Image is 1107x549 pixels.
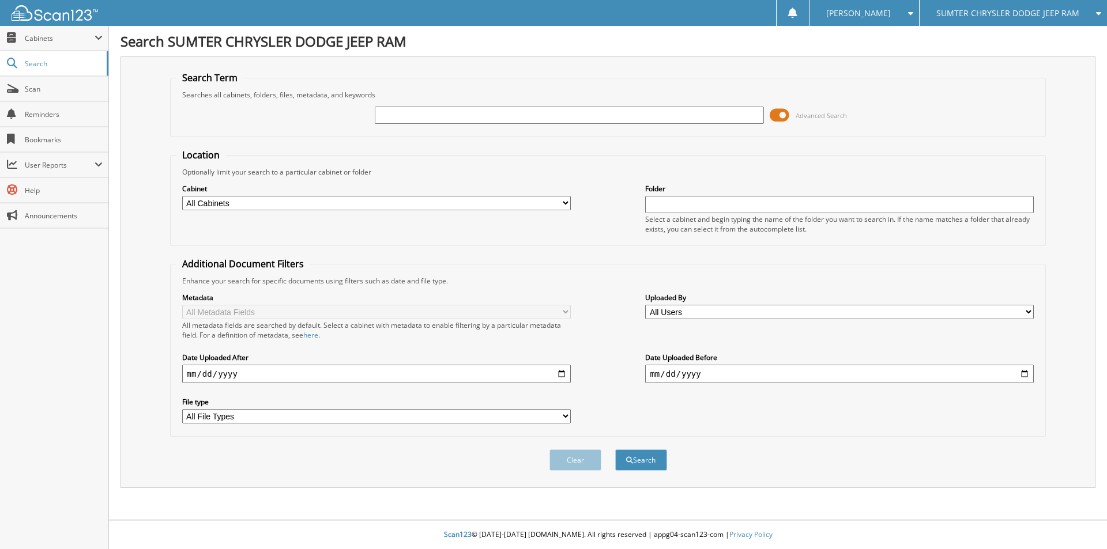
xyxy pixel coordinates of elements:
[936,10,1079,17] span: SUMTER CHRYSLER DODGE JEEP RAM
[303,330,318,340] a: here
[826,10,891,17] span: [PERSON_NAME]
[176,276,1040,286] div: Enhance your search for specific documents using filters such as date and file type.
[25,185,103,195] span: Help
[25,211,103,221] span: Announcements
[182,397,571,407] label: File type
[182,365,571,383] input: start
[796,111,847,120] span: Advanced Search
[182,184,571,194] label: Cabinet
[645,353,1034,362] label: Date Uploaded Before
[645,214,1034,234] div: Select a cabinet and begin typing the name of the folder you want to search in. If the name match...
[729,529,773,539] a: Privacy Policy
[549,449,601,471] button: Clear
[176,90,1040,100] div: Searches all cabinets, folders, files, metadata, and keywords
[25,84,103,94] span: Scan
[176,149,225,161] legend: Location
[182,353,571,362] label: Date Uploaded After
[176,167,1040,177] div: Optionally limit your search to a particular cabinet or folder
[615,449,667,471] button: Search
[12,5,98,21] img: scan123-logo-white.svg
[645,184,1034,194] label: Folder
[121,32,1095,51] h1: Search SUMTER CHRYSLER DODGE JEEP RAM
[109,521,1107,549] div: © [DATE]-[DATE] [DOMAIN_NAME]. All rights reserved | appg04-scan123-com |
[176,71,243,84] legend: Search Term
[25,160,95,170] span: User Reports
[182,320,571,340] div: All metadata fields are searched by default. Select a cabinet with metadata to enable filtering b...
[176,258,310,270] legend: Additional Document Filters
[444,529,472,539] span: Scan123
[25,109,103,119] span: Reminders
[25,135,103,145] span: Bookmarks
[645,293,1034,302] label: Uploaded By
[182,293,571,302] label: Metadata
[645,365,1034,383] input: end
[25,59,101,69] span: Search
[25,33,95,43] span: Cabinets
